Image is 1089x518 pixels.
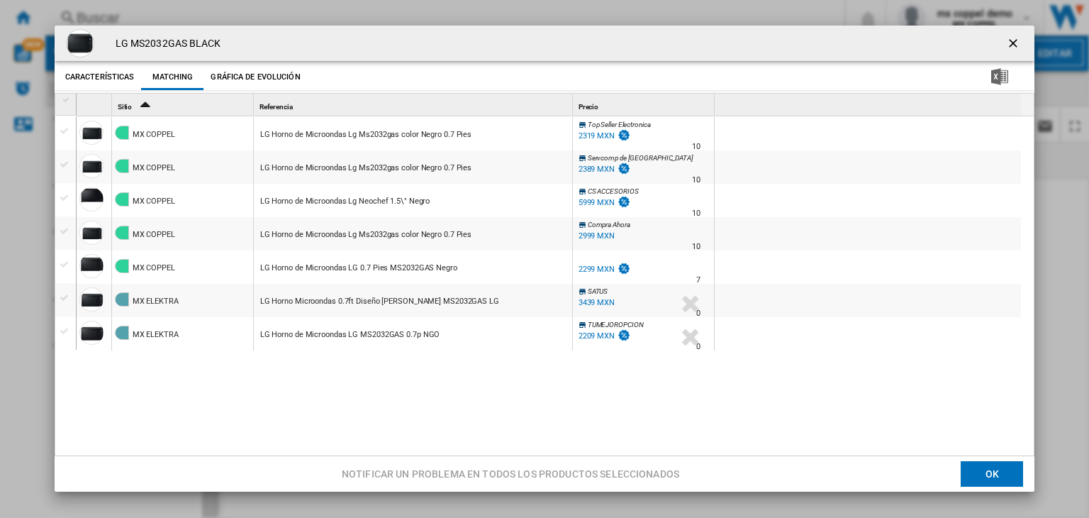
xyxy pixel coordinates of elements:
[260,119,471,151] div: LG Horno de Microondas Lg Ms2032gas color Negro 0.7 Pies
[576,263,631,277] div: 2299 MXN
[259,103,293,111] span: Referencia
[133,219,175,251] div: MX COPPEL
[118,103,133,111] span: Sitio
[260,219,471,251] div: LG Horno de Microondas Lg Ms2032gas color Negro 0.7 Pies
[617,196,631,208] img: promotionV3.png
[617,162,631,175] img: promotionV3.png
[576,229,615,243] div: 2999 MXN
[576,129,631,143] div: 2319 MXN
[579,298,615,307] div: 3439 MXN
[79,94,111,116] div: Sort None
[133,185,175,218] div: MX COPPEL
[588,221,630,228] span: Compra Ahora
[254,117,572,150] div: https://www.coppel.com/pdp/horno-de-microondas-lg-ms2032gas-color-negro-07-pies-mkp-74121535
[579,131,615,140] div: 2319 MXN
[108,37,221,51] h4: LG MS2032GAS BLACK
[254,284,572,316] div: https://www.elektra.mx/horno-microondas-07ft-diseno-delgado-ms2032gas-lg-1300658623/p
[576,94,714,116] div: Precio Sort None
[141,65,203,90] button: Matching
[133,103,156,111] span: Sort Ascending
[115,94,253,116] div: Sort Ascending
[260,319,440,351] div: LG Horno de Microondas LG MS2032GAS 0.7p NGO
[696,307,700,321] div: Tiempo de entrega : 0 día
[968,65,1031,90] button: Descargar en Excel
[133,285,179,318] div: MX ELEKTRA
[579,198,615,207] div: 5999 MXN
[260,285,499,318] div: LG Horno Microondas 0.7ft Diseño [PERSON_NAME] MS2032GAS LG
[257,94,572,116] div: Sort None
[579,331,615,341] div: 2209 MXN
[254,150,572,183] div: https://www.coppel.com/pdp/horno-de-microondas-lg-ms2032gas-color-negro-07-pies-mkp-74121535
[133,152,175,184] div: MX COPPEL
[617,129,631,141] img: promotionV3.png
[692,140,700,154] div: Tiempo de entrega : 10 días
[260,252,457,285] div: LG Horno de Microondas LG 0.7 Pies MS2032GAS Negro
[1000,29,1029,57] button: getI18NText('BUTTONS.CLOSE_DIALOG')
[692,240,700,254] div: Tiempo de entrega : 10 días
[1006,36,1023,53] ng-md-icon: getI18NText('BUTTONS.CLOSE_DIALOG')
[66,29,94,57] img: 6600783-1.jpg
[576,296,615,310] div: 3439 MXN
[617,263,631,275] img: promotionV3.png
[254,184,572,216] div: https://www.coppel.com/pdp/horno-de-microondas-lg-neochef-15-negro-mkp-74121581
[579,103,598,111] span: Precio
[579,231,615,241] div: 2999 MXN
[717,94,1021,116] div: Sort None
[696,273,700,287] div: Tiempo de entrega : 7 días
[991,68,1008,85] img: excel-24x24.png
[576,162,631,177] div: 2389 MXN
[692,173,700,187] div: Tiempo de entrega : 10 días
[579,265,615,274] div: 2299 MXN
[588,187,639,195] span: CS ACCESORIOS
[588,154,693,162] span: Servcomp de [GEOGRAPHIC_DATA]
[696,340,700,354] div: Tiempo de entrega : 0 día
[579,165,615,174] div: 2389 MXN
[62,65,138,90] button: Características
[588,321,644,329] span: TUMEJOROPCION
[337,461,683,487] button: Notificar un problema en todos los productos seleccionados
[254,317,572,350] div: https://www.elektra.mx/horno-de-microondas-lg-ms2032gas-07p-ngo-1300665166/p
[260,152,471,184] div: LG Horno de Microondas Lg Ms2032gas color Negro 0.7 Pies
[133,319,179,351] div: MX ELEKTRA
[617,329,631,341] img: promotionV3.png
[588,287,608,295] span: SATUS
[961,461,1023,487] button: OK
[55,26,1034,491] md-dialog: Product popup
[133,252,175,285] div: MX COPPEL
[257,94,572,116] div: Referencia Sort None
[576,329,631,343] div: 2209 MXN
[260,185,430,218] div: LG Horno de Microondas Lg Neochef 1.5\" Negro
[254,250,572,283] div: https://www.coppel.com/pdp/horno-de-microondas-lg-07-pies-ms2032gas-negro-pm-6600783
[588,121,651,128] span: Top Seller Electronica
[576,196,631,210] div: 5999 MXN
[254,217,572,250] div: https://www.coppel.com/pdp/horno-de-microondas-lg-ms2032gas-color-negro-07-pies-mkp-74121535
[207,65,303,90] button: Gráfica de evolución
[692,206,700,221] div: Tiempo de entrega : 10 días
[133,119,175,151] div: MX COPPEL
[115,94,253,116] div: Sitio Sort Ascending
[576,94,714,116] div: Sort None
